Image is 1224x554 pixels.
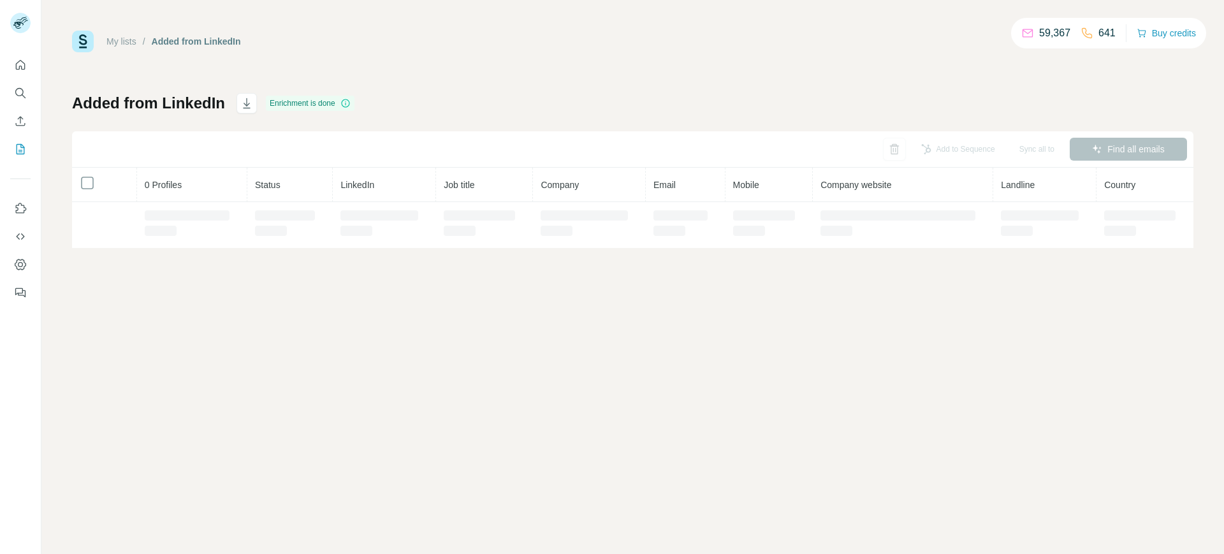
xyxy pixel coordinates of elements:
button: Feedback [10,281,31,304]
span: Landline [1001,180,1035,190]
p: 59,367 [1039,26,1070,41]
span: Email [653,180,676,190]
button: Use Surfe API [10,225,31,248]
div: Enrichment is done [266,96,354,111]
button: Enrich CSV [10,110,31,133]
button: Buy credits [1137,24,1196,42]
img: Surfe Logo [72,31,94,52]
span: LinkedIn [340,180,374,190]
span: Company [541,180,579,190]
li: / [143,35,145,48]
button: Dashboard [10,253,31,276]
button: Search [10,82,31,105]
button: Use Surfe on LinkedIn [10,197,31,220]
span: 0 Profiles [145,180,182,190]
span: Company website [820,180,891,190]
span: Job title [444,180,474,190]
span: Country [1104,180,1135,190]
button: My lists [10,138,31,161]
p: 641 [1098,26,1116,41]
div: Added from LinkedIn [152,35,241,48]
h1: Added from LinkedIn [72,93,225,113]
span: Mobile [733,180,759,190]
button: Quick start [10,54,31,77]
a: My lists [106,36,136,47]
span: Status [255,180,280,190]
